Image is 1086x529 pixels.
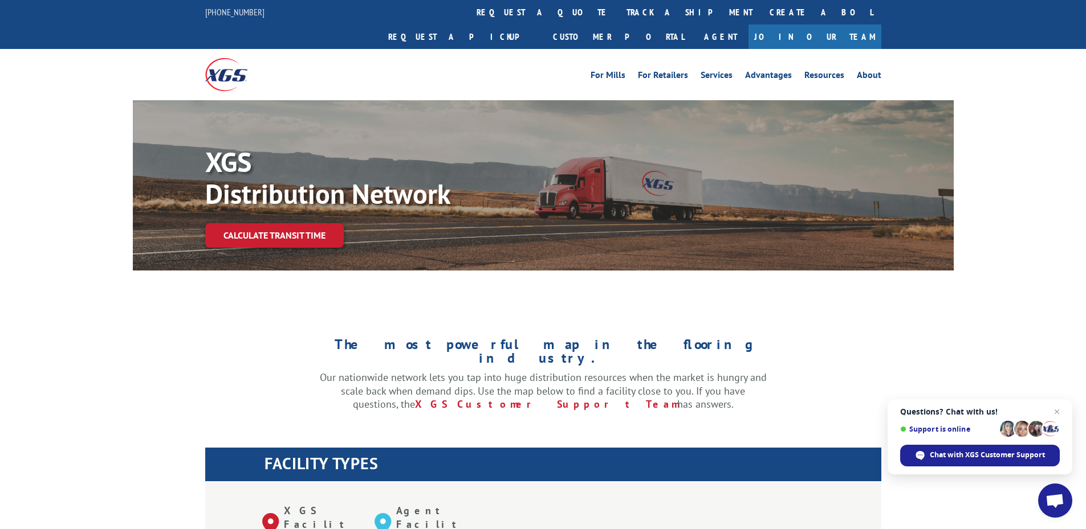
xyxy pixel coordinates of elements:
[320,371,767,411] p: Our nationwide network lets you tap into huge distribution resources when the market is hungry an...
[1038,483,1072,518] div: Open chat
[544,24,693,49] a: Customer Portal
[701,71,733,83] a: Services
[857,71,881,83] a: About
[415,397,677,411] a: XGS Customer Support Team
[745,71,792,83] a: Advantages
[205,146,547,210] p: XGS Distribution Network
[638,71,688,83] a: For Retailers
[265,456,881,477] h1: FACILITY TYPES
[900,425,996,433] span: Support is online
[804,71,844,83] a: Resources
[205,6,265,18] a: [PHONE_NUMBER]
[930,450,1045,460] span: Chat with XGS Customer Support
[591,71,625,83] a: For Mills
[380,24,544,49] a: Request a pickup
[749,24,881,49] a: Join Our Team
[320,338,767,371] h1: The most powerful map in the flooring industry.
[693,24,749,49] a: Agent
[900,445,1060,466] div: Chat with XGS Customer Support
[900,407,1060,416] span: Questions? Chat with us!
[1050,405,1064,419] span: Close chat
[205,223,344,248] a: Calculate transit time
